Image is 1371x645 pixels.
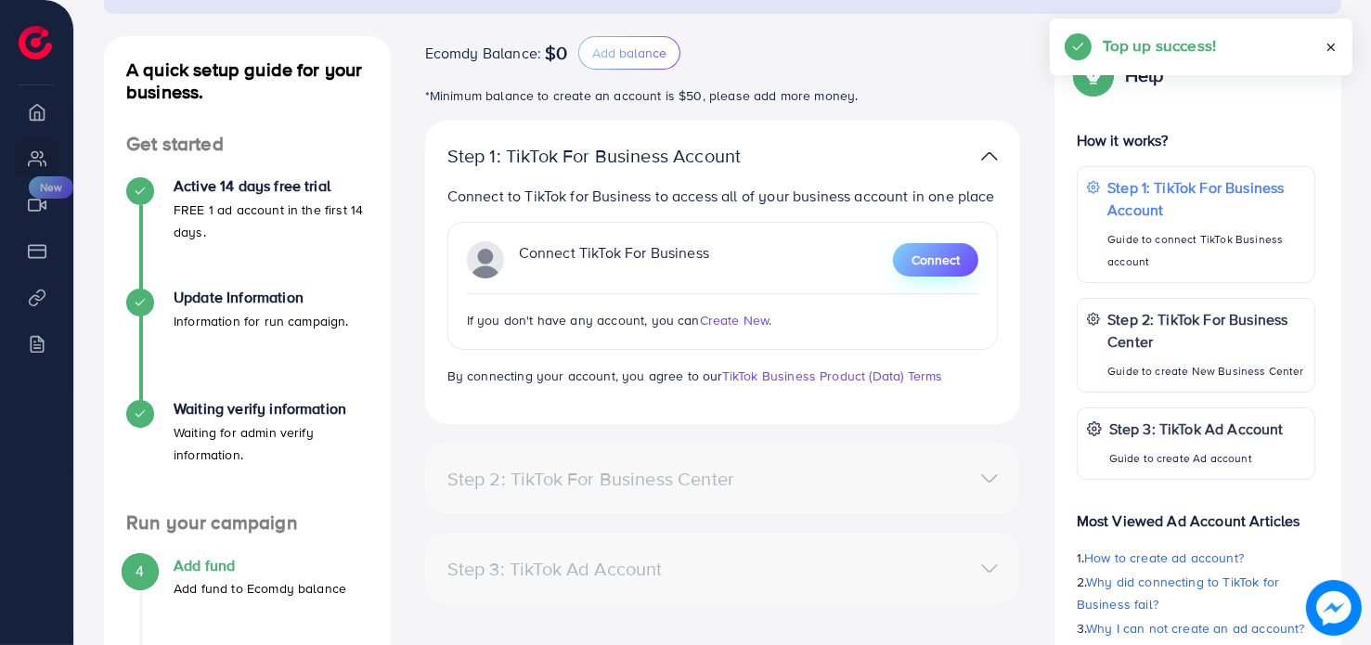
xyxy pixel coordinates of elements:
p: 3. [1077,617,1315,639]
li: Waiting verify information [104,400,391,511]
span: *Minimum balance to create an account is $50, please add more money. [425,86,859,105]
h4: Get started [104,133,391,156]
p: How it works? [1077,129,1315,151]
p: 2. [1077,571,1315,615]
p: Step 1: TikTok For Business Account [1107,176,1305,221]
p: Step 2: TikTok For Business Center [1107,308,1305,353]
span: If you don't have any account, you can [467,311,700,329]
button: Add balance [578,36,680,70]
h4: A quick setup guide for your business. [104,58,391,103]
p: Step 1: TikTok For Business Account [447,145,805,167]
h4: Waiting verify information [174,400,369,418]
img: TikTok partner [467,241,504,278]
span: Why did connecting to TikTok for Business fail? [1077,573,1279,613]
img: TikTok partner [981,143,998,170]
p: Guide to connect TikTok Business account [1107,228,1305,273]
p: Waiting for admin verify information. [174,421,369,466]
a: TikTok Business Product (Data) Terms [722,367,943,385]
p: Step 3: TikTok Ad Account [1109,418,1284,440]
span: Connect [912,251,960,269]
h4: Run your campaign [104,511,391,535]
li: Update Information [104,289,391,400]
p: Information for run campaign. [174,310,349,332]
p: FREE 1 ad account in the first 14 days. [174,199,369,243]
h4: Active 14 days free trial [174,177,369,195]
img: logo [19,26,52,59]
h5: Top up success! [1103,33,1216,58]
h4: Add fund [174,557,346,574]
p: By connecting your account, you agree to our [447,365,999,387]
span: Ecomdy Balance: [425,42,541,64]
p: Guide to create Ad account [1109,447,1284,470]
img: Popup guide [1077,58,1110,92]
span: Create New. [700,311,772,329]
span: Add balance [592,44,666,62]
span: 4 [136,561,144,582]
span: Why I can not create an ad account? [1086,619,1305,638]
img: image [1307,581,1361,635]
p: Most Viewed Ad Account Articles [1077,495,1315,532]
p: Add fund to Ecomdy balance [174,577,346,600]
li: Active 14 days free trial [104,177,391,289]
span: $0 [545,42,567,64]
h4: Update Information [174,289,349,306]
p: Connect TikTok For Business [519,241,709,278]
span: How to create ad account? [1084,548,1244,567]
p: Connect to TikTok for Business to access all of your business account in one place [447,185,999,207]
p: Guide to create New Business Center [1107,360,1305,382]
button: Connect [893,243,978,277]
p: 1. [1077,547,1315,569]
p: Help [1125,64,1164,86]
